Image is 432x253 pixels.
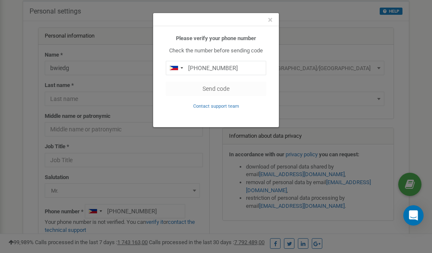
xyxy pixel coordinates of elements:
[166,61,186,75] div: Telephone country code
[166,47,266,55] p: Check the number before sending code
[403,205,424,226] div: Open Intercom Messenger
[268,15,273,25] span: ×
[268,16,273,24] button: Close
[166,82,266,96] button: Send code
[166,61,266,75] input: 0905 123 4567
[176,35,256,41] b: Please verify your phone number
[193,103,239,109] a: Contact support team
[193,103,239,109] small: Contact support team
